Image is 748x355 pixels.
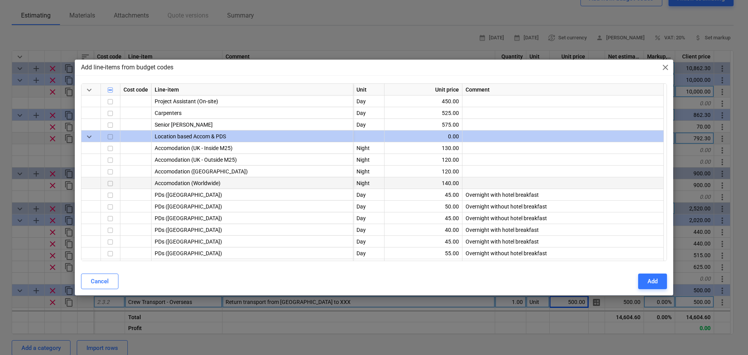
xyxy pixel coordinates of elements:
div: 45.00 [388,189,459,201]
div: Line-item [152,84,353,95]
div: PDs (Day only) [152,259,353,271]
div: Day [353,119,385,131]
div: 575.00 [388,119,459,131]
div: Overnight without hotel breakfast [462,201,664,212]
div: 45.00 [388,236,459,247]
span: keyboard_arrow_down [85,86,94,95]
div: Day [353,189,385,201]
div: Accomodation (Worldwide) [152,177,353,189]
div: Day [353,259,385,271]
span: close [661,63,670,72]
div: Day [353,212,385,224]
div: 45.00 [388,212,459,224]
div: Day [353,95,385,107]
div: Accomodation ([GEOGRAPHIC_DATA]) [152,166,353,177]
div: Overnight with hotel breakfast [462,236,664,247]
div: 140.00 [388,177,459,189]
div: Night [353,177,385,189]
div: PDs ([GEOGRAPHIC_DATA]) [152,189,353,201]
div: Day [353,201,385,212]
div: 130.00 [388,142,459,154]
div: Comment [462,84,664,95]
div: 55.00 [388,247,459,259]
div: Night [353,166,385,177]
div: Day [353,247,385,259]
div: Location based Accom & PDS [152,131,353,142]
div: 450.00 [388,95,459,107]
div: 120.00 [388,166,459,177]
div: Add [647,276,658,286]
div: Carpenters [152,107,353,119]
div: PDs ([GEOGRAPHIC_DATA]) [152,247,353,259]
div: Day [353,236,385,247]
div: Overnight without hotel breakfast [462,212,664,224]
div: Cancel [91,276,109,286]
div: Senior [PERSON_NAME] [152,119,353,131]
div: 525.00 [388,107,459,119]
button: Add [638,274,667,289]
div: PDs ([GEOGRAPHIC_DATA]) [152,201,353,212]
div: 0.00 [388,131,459,142]
div: 40.00 [388,224,459,236]
div: 120.00 [388,154,459,166]
div: PDs ([GEOGRAPHIC_DATA]) [152,236,353,247]
div: Night [353,142,385,154]
div: Accomodation (UK - Outside M25) [152,154,353,166]
p: Add line-items from budget codes [81,63,173,72]
div: 30.00 [388,259,459,271]
div: Unit price [385,84,462,95]
iframe: Chat Widget [709,318,748,355]
div: PDs ([GEOGRAPHIC_DATA]) [152,212,353,224]
div: Project Assistant (On-site) [152,95,353,107]
span: keyboard_arrow_down [85,132,94,142]
div: Night [353,154,385,166]
div: Day [353,224,385,236]
div: Accomodation (UK - Inside M25) [152,142,353,154]
div: Overnight with hotel breakfast [462,189,664,201]
div: 50.00 [388,201,459,212]
div: Day [353,107,385,119]
div: Overnight with hotel breakfast [462,224,664,236]
button: Cancel [81,274,118,289]
div: Overnight without hotel breakfast [462,247,664,259]
div: PDs ([GEOGRAPHIC_DATA]) [152,224,353,236]
div: Unit [353,84,385,95]
div: Cost code [120,84,152,95]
